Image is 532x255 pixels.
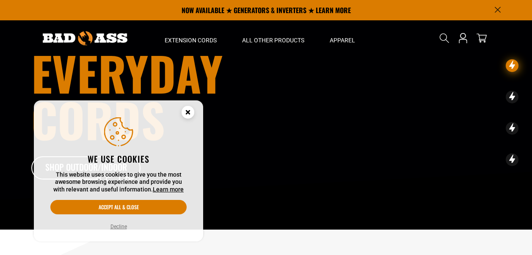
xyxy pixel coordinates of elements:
p: This website uses cookies to give you the most awesome browsing experience and provide you with r... [50,171,187,194]
summary: Search [438,31,451,45]
span: Extension Cords [165,36,217,44]
h2: We use cookies [50,153,187,164]
img: Bad Ass Extension Cords [43,31,127,45]
summary: Apparel [317,20,368,56]
a: Learn more [153,186,184,193]
span: All Other Products [242,36,304,44]
summary: Extension Cords [152,20,229,56]
span: Apparel [330,36,355,44]
summary: All Other Products [229,20,317,56]
h1: Everyday cords [31,50,313,143]
a: Shop Outdoor/Indoor [31,156,141,180]
button: Accept all & close [50,200,187,214]
button: Decline [108,222,130,231]
aside: Cookie Consent [34,100,203,242]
